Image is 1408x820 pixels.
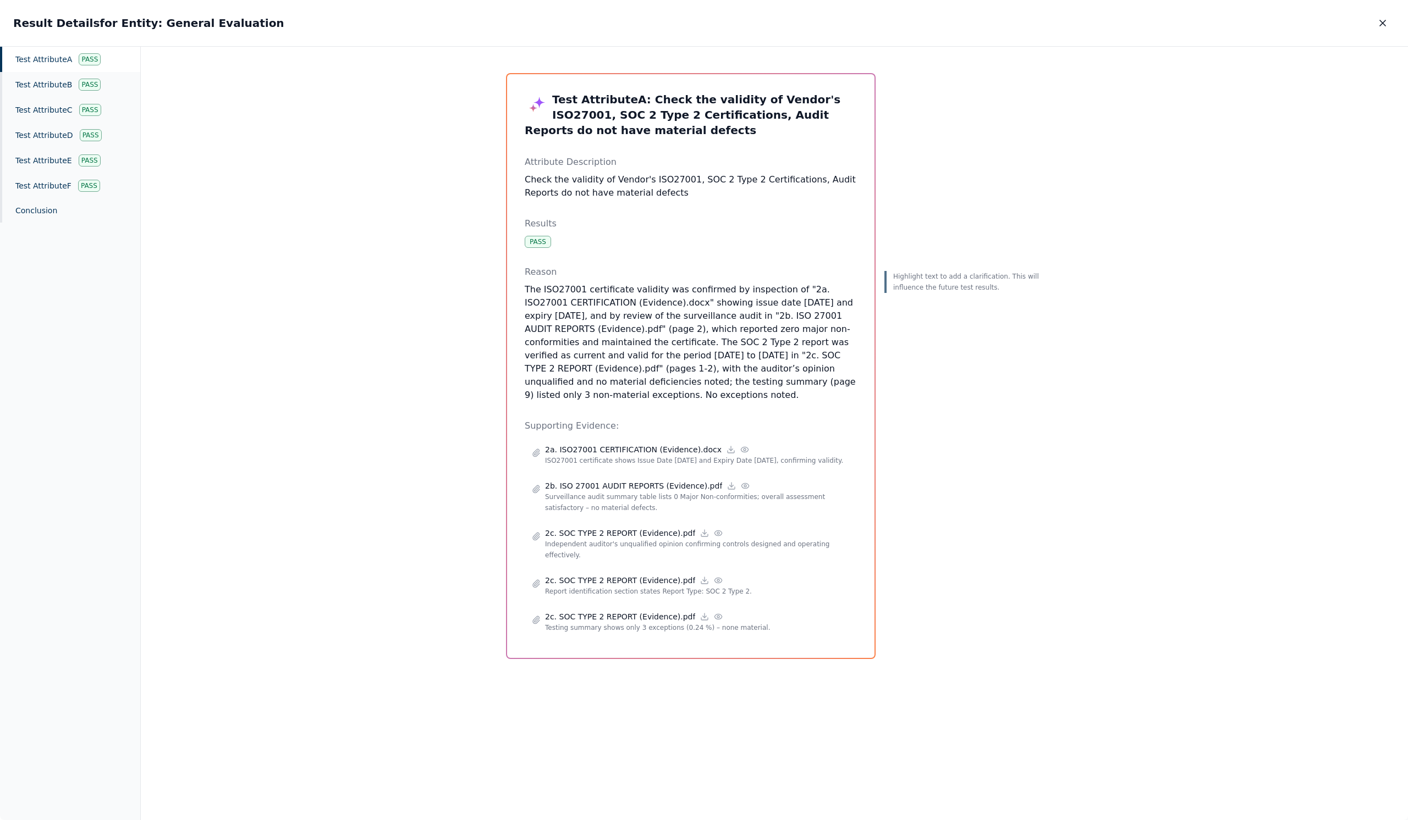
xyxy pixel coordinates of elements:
[13,15,284,31] h2: Result Details for Entity: General Evaluation
[79,104,101,116] div: Pass
[545,539,850,561] p: Independent auditor's unqualified opinion confirming controls designed and operating effectively.
[545,528,695,539] p: 2c. SOC TYPE 2 REPORT (Evidence).pdf
[726,445,736,455] a: Download file
[525,265,857,279] p: Reason
[79,53,101,65] div: Pass
[700,528,710,538] a: Download file
[525,156,857,169] p: Attribute Description
[545,491,850,513] p: Surveillance audit summary table lists 0 Major Non-conformities; overall assessment satisfactory ...
[727,481,736,491] a: Download file
[700,612,710,622] a: Download file
[893,271,1043,293] p: Highlight text to add a clarification. This will influence the future test results.
[545,575,695,586] p: 2c. SOC TYPE 2 REPORT (Evidence).pdf
[80,129,102,141] div: Pass
[525,217,857,230] p: Results
[79,79,101,91] div: Pass
[525,419,857,433] p: Supporting Evidence:
[525,236,551,248] div: Pass
[545,611,695,622] p: 2c. SOC TYPE 2 REPORT (Evidence).pdf
[545,586,850,597] p: Report identification section states Report Type: SOC 2 Type 2.
[545,444,722,455] p: 2a. ISO27001 CERTIFICATION (Evidence).docx
[545,622,850,633] p: Testing summary shows only 3 exceptions (0.24 %) – none material.
[79,154,101,167] div: Pass
[525,173,857,200] p: Check the validity of Vendor's ISO27001, SOC 2 Type 2 Certifications, Audit Reports do not have m...
[545,455,850,466] p: ISO27001 certificate shows Issue Date [DATE] and Expiry Date [DATE], confirming validity.
[700,575,710,585] a: Download file
[78,180,100,192] div: Pass
[525,283,857,402] p: The ISO27001 certificate validity was confirmed by inspection of "2a. ISO27001 CERTIFICATION (Evi...
[525,92,857,138] h3: Test Attribute A : Check the validity of Vendor's ISO27001, SOC 2 Type 2 Certifications, Audit Re...
[545,480,722,491] p: 2b. ISO 27001 AUDIT REPORTS (Evidence).pdf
